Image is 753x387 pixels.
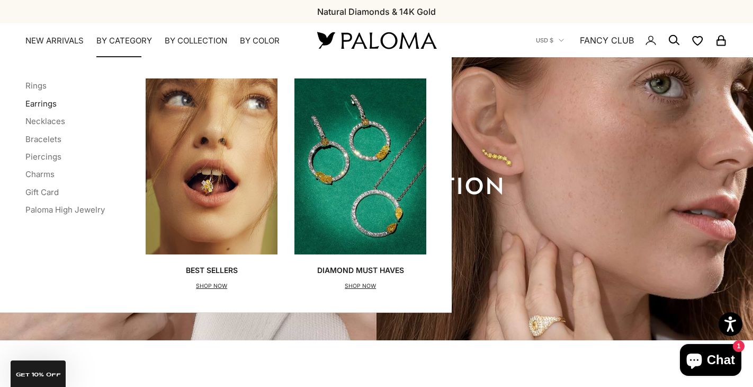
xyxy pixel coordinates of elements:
div: GET 10% Off [11,360,66,387]
p: Diamond Must Haves [317,265,404,276]
summary: By Collection [165,36,227,46]
a: FANCY CLUB [580,33,634,47]
summary: By Category [96,36,152,46]
a: Best SellersSHOP NOW [146,78,277,291]
a: Bracelets [25,134,61,144]
a: Earrings [25,99,57,109]
p: Best Sellers [186,265,238,276]
nav: Primary navigation [25,36,292,46]
span: GET 10% Off [16,372,61,377]
a: Paloma High Jewelry [25,205,105,215]
a: Rings [25,81,47,91]
summary: By Color [240,36,280,46]
a: Gift Card [25,187,59,197]
a: Charms [25,169,55,179]
a: Piercings [25,152,61,162]
a: NEW ARRIVALS [25,36,84,46]
button: USD $ [536,36,564,45]
p: Natural Diamonds & 14K Gold [317,5,436,19]
span: USD $ [536,36,553,45]
a: Diamond Must HavesSHOP NOW [294,78,426,291]
nav: Secondary navigation [536,23,728,57]
a: Necklaces [25,116,65,126]
p: SHOP NOW [186,281,238,292]
p: SHOP NOW [317,281,404,292]
inbox-online-store-chat: Shopify online store chat [677,344,745,379]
